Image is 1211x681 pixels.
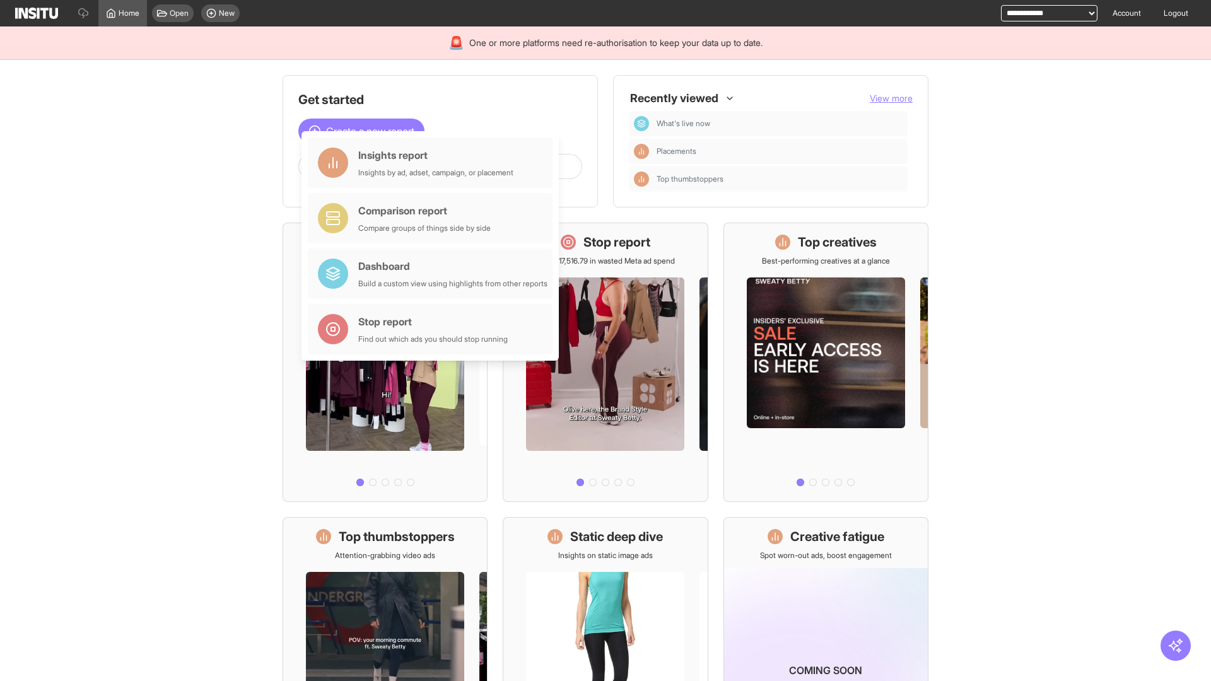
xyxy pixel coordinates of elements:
a: What's live nowSee all active ads instantly [283,223,488,502]
span: Create a new report [326,124,414,139]
a: Stop reportSave £17,516.79 in wasted Meta ad spend [503,223,708,502]
span: What's live now [657,119,903,129]
div: Find out which ads you should stop running [358,334,508,344]
p: Insights on static image ads [558,550,653,561]
button: View more [870,92,913,105]
h1: Top creatives [798,233,877,251]
span: Top thumbstoppers [657,174,903,184]
button: Create a new report [298,119,424,144]
div: 🚨 [448,34,464,52]
span: New [219,8,235,18]
span: What's live now [657,119,710,129]
span: Open [170,8,189,18]
img: Logo [15,8,58,19]
span: Home [119,8,139,18]
a: Top creativesBest-performing creatives at a glance [723,223,928,502]
div: Comparison report [358,203,491,218]
p: Save £17,516.79 in wasted Meta ad spend [536,256,675,266]
div: Insights [634,172,649,187]
div: Dashboard [634,116,649,131]
p: Best-performing creatives at a glance [762,256,890,266]
h1: Top thumbstoppers [339,528,455,545]
span: Top thumbstoppers [657,174,723,184]
h1: Get started [298,91,582,108]
span: One or more platforms need re-authorisation to keep your data up to date. [469,37,763,49]
div: Insights by ad, adset, campaign, or placement [358,168,513,178]
h1: Stop report [583,233,650,251]
div: Insights report [358,148,513,163]
div: Dashboard [358,259,547,274]
span: Placements [657,146,903,156]
h1: Static deep dive [570,528,663,545]
span: Placements [657,146,696,156]
span: View more [870,93,913,103]
div: Insights [634,144,649,159]
div: Stop report [358,314,508,329]
p: Attention-grabbing video ads [335,550,435,561]
div: Build a custom view using highlights from other reports [358,279,547,289]
div: Compare groups of things side by side [358,223,491,233]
